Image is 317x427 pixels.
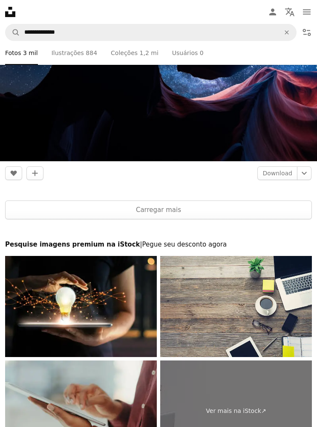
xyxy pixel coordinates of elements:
[6,24,20,41] button: Pesquise na Unsplash
[52,41,97,65] a: Ilustrações 884
[160,256,312,357] img: Tecnologia e café na mesa de madeira.
[5,24,297,41] form: Pesquise conteúdo visual em todo o site
[5,200,312,219] button: Carregar mais
[264,3,281,20] a: Entrar / Cadastrar-se
[111,41,158,65] a: Coleções 1,2 mi
[5,166,22,180] button: Curtir
[257,166,297,180] a: Download
[86,48,97,58] span: 884
[5,241,312,249] h2: Pesquise imagens premium na iStock
[297,166,311,180] button: Escolha o tamanho do download
[277,24,296,41] button: Limpar
[172,41,204,65] a: Usuários 0
[140,241,227,248] span: | Pegue seu desconto agora
[298,24,315,41] button: Filtros
[140,48,158,58] span: 1,2 mi
[298,3,315,20] button: Menu
[200,48,204,58] span: 0
[26,166,43,180] button: Adicionar à coleção
[5,256,157,357] img: Resumo. Inovação. Mãos segurando o tablet com lâmpada futuras tecnologias e conexão de rede no fu...
[5,7,15,17] a: Início — Unsplash
[281,3,298,20] button: Idioma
